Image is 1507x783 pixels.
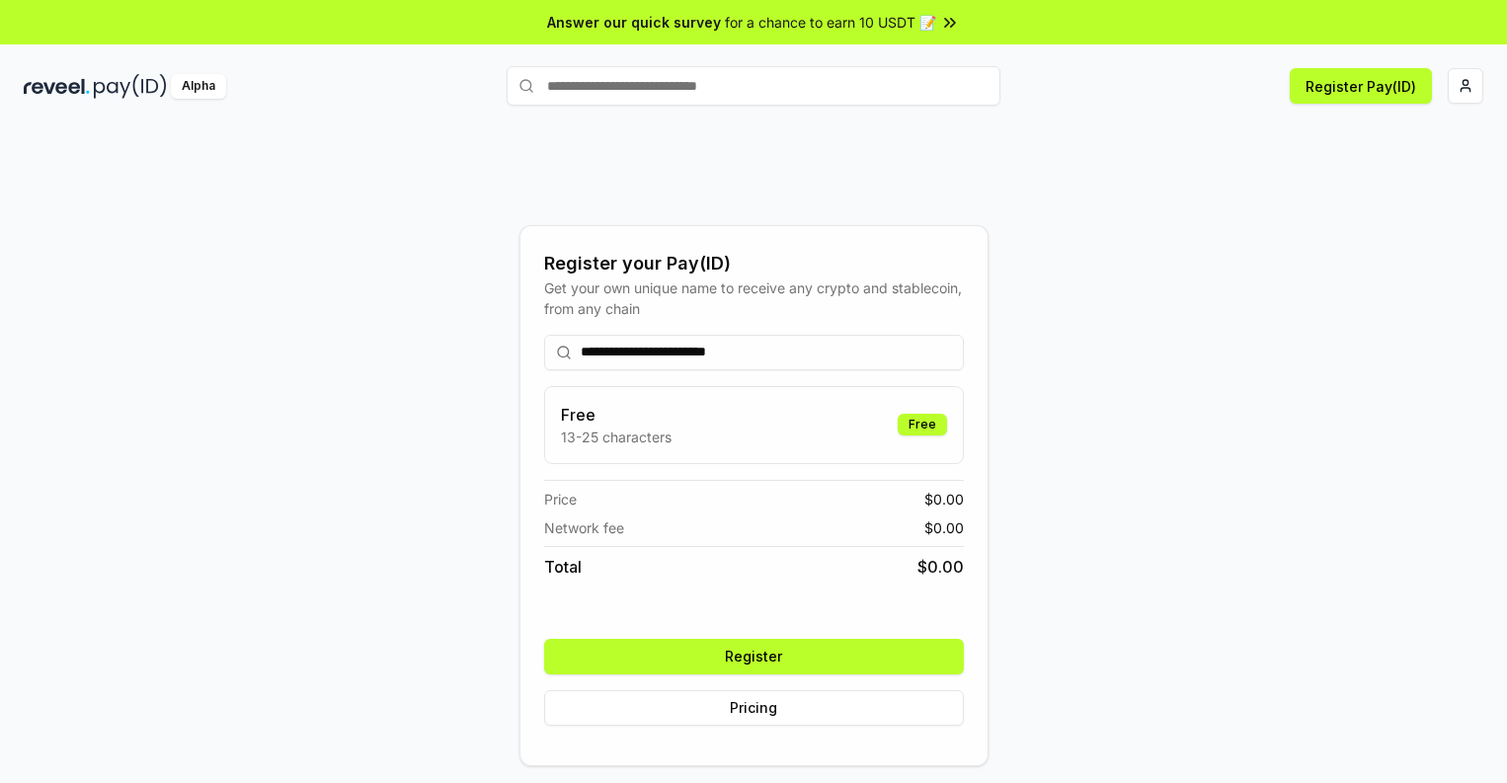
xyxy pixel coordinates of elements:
[544,517,624,538] span: Network fee
[725,12,936,33] span: for a chance to earn 10 USDT 📝
[1290,68,1432,104] button: Register Pay(ID)
[917,555,964,579] span: $ 0.00
[24,74,90,99] img: reveel_dark
[898,414,947,435] div: Free
[544,489,577,509] span: Price
[561,403,672,427] h3: Free
[171,74,226,99] div: Alpha
[561,427,672,447] p: 13-25 characters
[547,12,721,33] span: Answer our quick survey
[544,277,964,319] div: Get your own unique name to receive any crypto and stablecoin, from any chain
[544,690,964,726] button: Pricing
[544,250,964,277] div: Register your Pay(ID)
[924,489,964,509] span: $ 0.00
[94,74,167,99] img: pay_id
[544,555,582,579] span: Total
[924,517,964,538] span: $ 0.00
[544,639,964,674] button: Register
